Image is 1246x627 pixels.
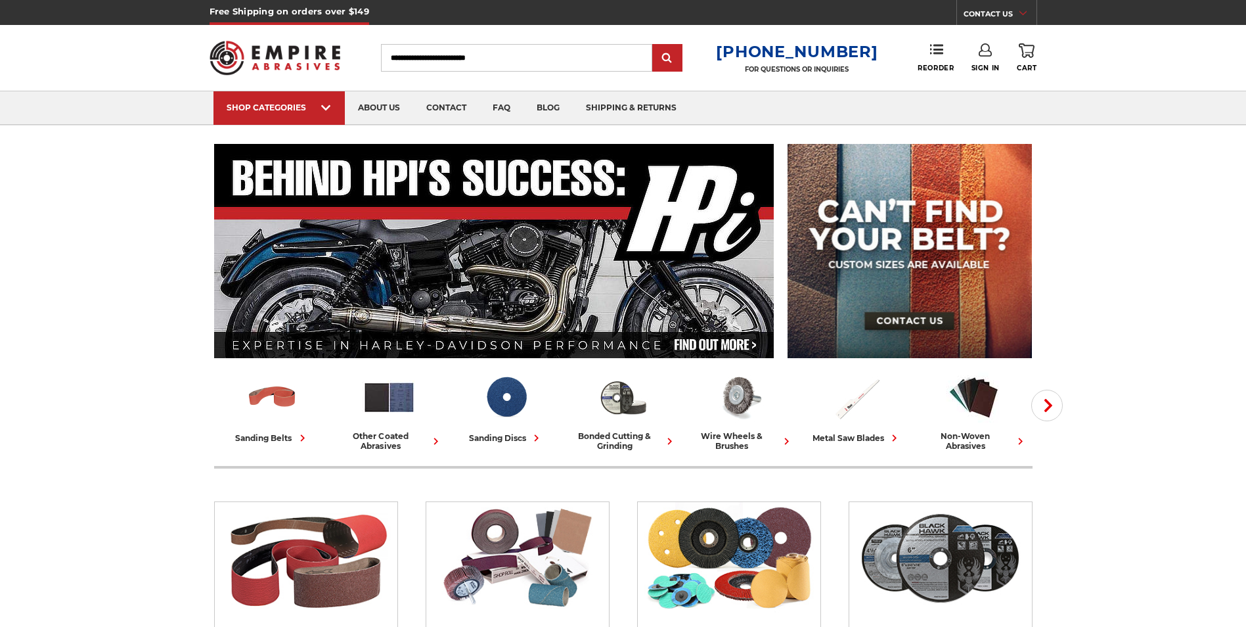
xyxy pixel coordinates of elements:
span: Cart [1017,64,1036,72]
div: metal saw blades [812,431,901,445]
div: sanding belts [236,431,309,445]
a: non-woven abrasives [921,370,1027,451]
img: Non-woven Abrasives [946,370,1001,425]
img: Metal Saw Blades [830,370,884,425]
a: other coated abrasives [336,370,443,451]
input: Submit [654,45,680,72]
a: about us [345,91,413,125]
a: bonded cutting & grinding [570,370,677,451]
a: Reorder [918,43,954,72]
img: Other Coated Abrasives [362,370,416,425]
a: sanding belts [219,370,326,445]
a: CONTACT US [964,7,1036,25]
div: other coated abrasives [336,431,443,451]
img: Wire Wheels & Brushes [713,370,767,425]
a: [PHONE_NUMBER] [716,42,878,61]
a: blog [523,91,573,125]
a: Cart [1017,43,1036,72]
span: Sign In [971,64,1000,72]
a: metal saw blades [804,370,910,445]
a: sanding discs [453,370,560,445]
img: Bonded Cutting & Grinding [596,370,650,425]
img: Sanding Belts [245,370,300,425]
img: Sanding Discs [479,370,533,425]
a: contact [413,91,479,125]
span: Reorder [918,64,954,72]
div: non-woven abrasives [921,431,1027,451]
a: faq [479,91,523,125]
div: bonded cutting & grinding [570,431,677,451]
div: SHOP CATEGORIES [227,103,332,112]
a: shipping & returns [573,91,690,125]
button: Next [1031,390,1063,421]
img: Sanding Belts [221,502,391,614]
div: sanding discs [469,431,543,445]
img: Other Coated Abrasives [432,502,602,614]
img: Banner for an interview featuring Horsepower Inc who makes Harley performance upgrades featured o... [214,144,774,358]
div: wire wheels & brushes [687,431,793,451]
img: Bonded Cutting & Grinding [855,502,1025,614]
img: promo banner for custom belts. [788,144,1032,358]
p: FOR QUESTIONS OR INQUIRIES [716,65,878,74]
img: Sanding Discs [644,502,814,614]
img: Empire Abrasives [210,32,341,83]
a: wire wheels & brushes [687,370,793,451]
